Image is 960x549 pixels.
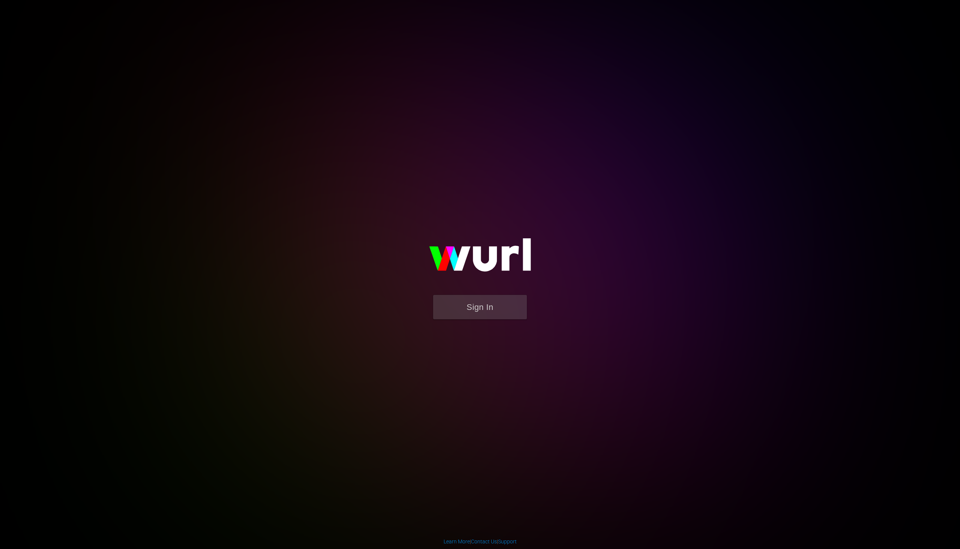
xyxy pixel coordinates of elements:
a: Learn More [444,539,470,545]
div: | | [444,538,517,545]
a: Contact Us [471,539,497,545]
a: Support [498,539,517,545]
button: Sign In [433,295,527,319]
img: wurl-logo-on-black-223613ac3d8ba8fe6dc639794a292ebdb59501304c7dfd60c99c58986ef67473.svg [405,222,555,295]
